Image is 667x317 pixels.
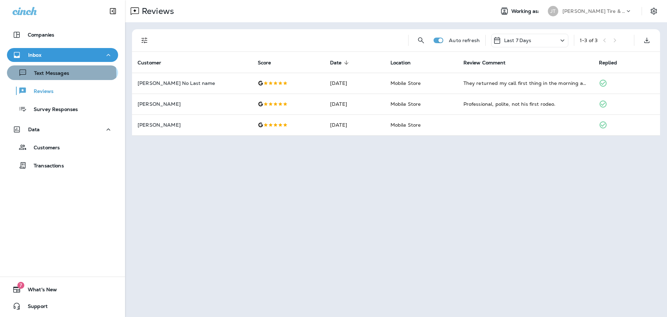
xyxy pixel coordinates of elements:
button: Transactions [7,158,118,173]
span: Replied [599,60,617,66]
p: Transactions [27,163,64,169]
button: Reviews [7,84,118,98]
p: Companies [28,32,54,38]
p: [PERSON_NAME] Tire & Auto [562,8,625,14]
p: Survey Responses [27,106,78,113]
p: Inbox [28,52,41,58]
span: Mobile Store [390,80,421,86]
p: Text Messages [27,70,69,77]
p: Reviews [27,88,53,95]
span: Review Comment [463,60,515,66]
span: What's New [21,287,57,295]
td: [DATE] [324,73,385,94]
p: Reviews [139,6,174,16]
span: Review Comment [463,60,506,66]
div: JT [548,6,558,16]
p: Auto refresh [449,38,480,43]
button: Data [7,122,118,136]
button: Search Reviews [414,33,428,47]
td: [DATE] [324,94,385,114]
td: [DATE] [324,114,385,135]
span: Customer [138,60,170,66]
button: Export as CSV [640,33,654,47]
button: Companies [7,28,118,42]
p: [PERSON_NAME] No Last name [138,80,247,86]
span: Replied [599,60,626,66]
span: Location [390,60,411,66]
div: They returned my call first thing in the morning and had my tire fixed from the mobile van within... [463,80,588,87]
span: Mobile Store [390,122,421,128]
button: 7What's New [7,283,118,296]
p: [PERSON_NAME] [138,122,247,128]
span: Support [21,303,48,312]
button: Settings [648,5,660,17]
p: Last 7 Days [504,38,532,43]
button: Collapse Sidebar [103,4,123,18]
div: 1 - 3 of 3 [580,38,598,43]
button: Survey Responses [7,102,118,116]
button: Filters [138,33,151,47]
div: Professional, polite, not his first rodeo. [463,101,588,108]
p: [PERSON_NAME] [138,101,247,107]
span: Location [390,60,420,66]
span: Working as: [511,8,541,14]
span: Score [258,60,271,66]
span: Score [258,60,280,66]
button: Text Messages [7,65,118,80]
span: Customer [138,60,161,66]
span: Mobile Store [390,101,421,107]
button: Inbox [7,48,118,62]
span: Date [330,60,351,66]
button: Customers [7,140,118,154]
span: Date [330,60,342,66]
button: Support [7,299,118,313]
span: 7 [17,282,24,289]
p: Data [28,127,40,132]
p: Customers [27,145,60,151]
